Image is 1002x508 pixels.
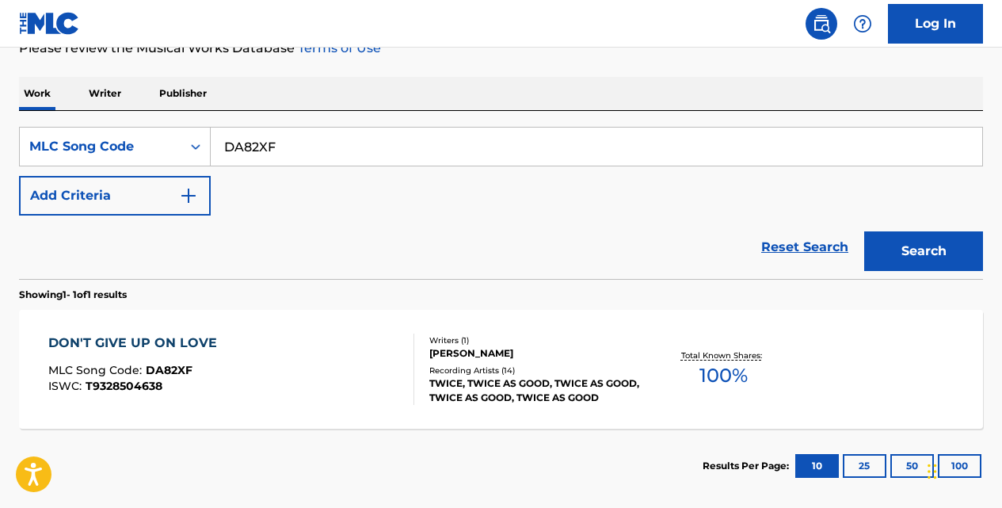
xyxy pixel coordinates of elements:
[703,459,793,473] p: Results Per Page:
[928,448,937,495] div: Drag
[19,77,55,110] p: Work
[19,127,983,279] form: Search Form
[179,186,198,205] img: 9d2ae6d4665cec9f34b9.svg
[864,231,983,271] button: Search
[923,432,1002,508] iframe: Chat Widget
[48,379,86,393] span: ISWC :
[154,77,211,110] p: Publisher
[753,230,856,265] a: Reset Search
[429,376,643,405] div: TWICE, TWICE AS GOOD, TWICE AS GOOD, TWICE AS GOOD, TWICE AS GOOD
[853,14,872,33] img: help
[699,361,748,390] span: 100 %
[843,454,886,478] button: 25
[429,334,643,346] div: Writers ( 1 )
[890,454,934,478] button: 50
[429,365,643,376] div: Recording Artists ( 14 )
[84,77,126,110] p: Writer
[429,346,643,361] div: [PERSON_NAME]
[812,14,831,33] img: search
[48,334,225,353] div: DON'T GIVE UP ON LOVE
[19,39,983,58] p: Please review the Musical Works Database
[19,176,211,216] button: Add Criteria
[681,349,766,361] p: Total Known Shares:
[146,363,192,377] span: DA82XF
[29,137,172,156] div: MLC Song Code
[19,310,983,429] a: DON'T GIVE UP ON LOVEMLC Song Code:DA82XFISWC:T9328504638Writers (1)[PERSON_NAME]Recording Artist...
[806,8,837,40] a: Public Search
[19,288,127,302] p: Showing 1 - 1 of 1 results
[795,454,839,478] button: 10
[48,363,146,377] span: MLC Song Code :
[888,4,983,44] a: Log In
[847,8,878,40] div: Help
[295,40,381,55] a: Terms of Use
[86,379,162,393] span: T9328504638
[19,12,80,35] img: MLC Logo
